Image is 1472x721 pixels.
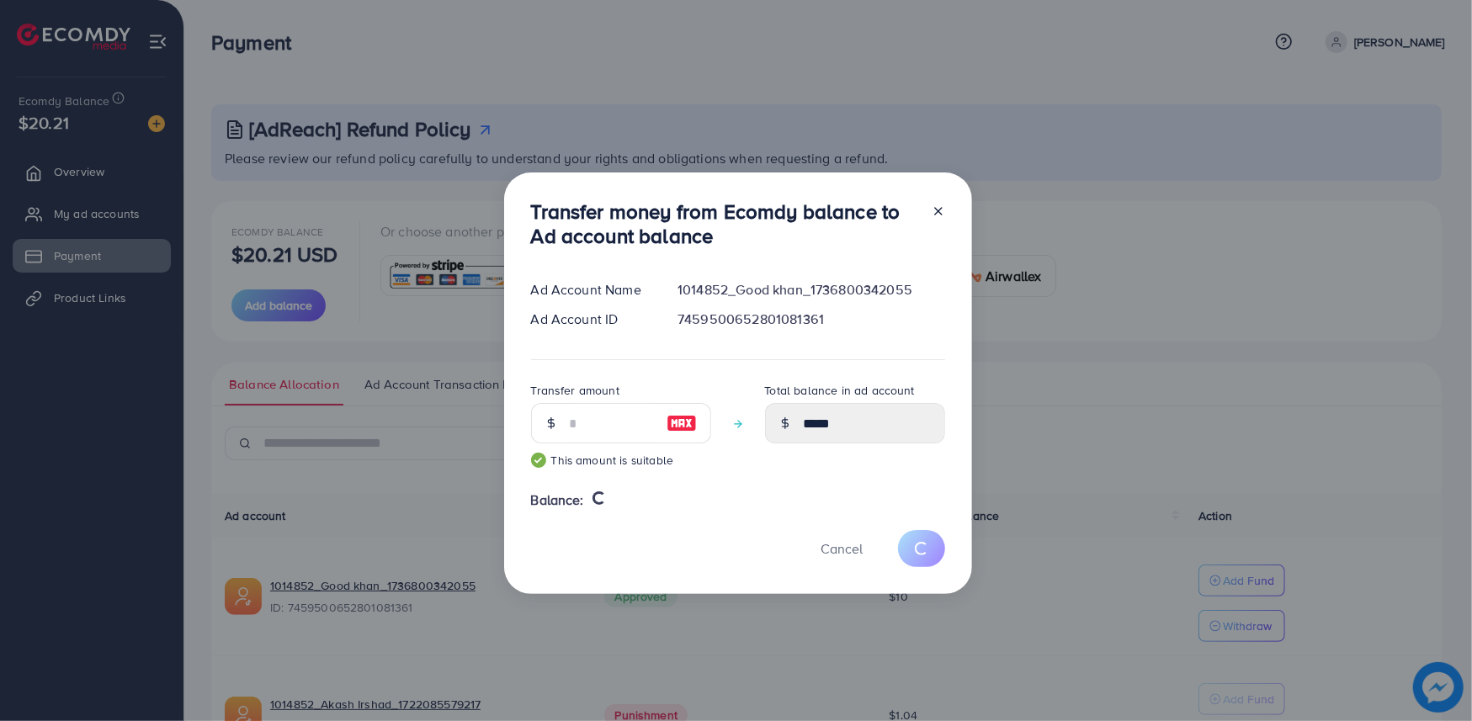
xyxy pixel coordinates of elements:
[664,310,958,329] div: 7459500652801081361
[821,539,864,558] span: Cancel
[667,413,697,433] img: image
[518,280,665,300] div: Ad Account Name
[664,280,958,300] div: 1014852_Good khan_1736800342055
[800,530,885,566] button: Cancel
[765,382,915,399] label: Total balance in ad account
[531,382,619,399] label: Transfer amount
[531,453,546,468] img: guide
[531,452,711,469] small: This amount is suitable
[531,199,918,248] h3: Transfer money from Ecomdy balance to Ad account balance
[518,310,665,329] div: Ad Account ID
[531,490,584,510] span: Balance:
